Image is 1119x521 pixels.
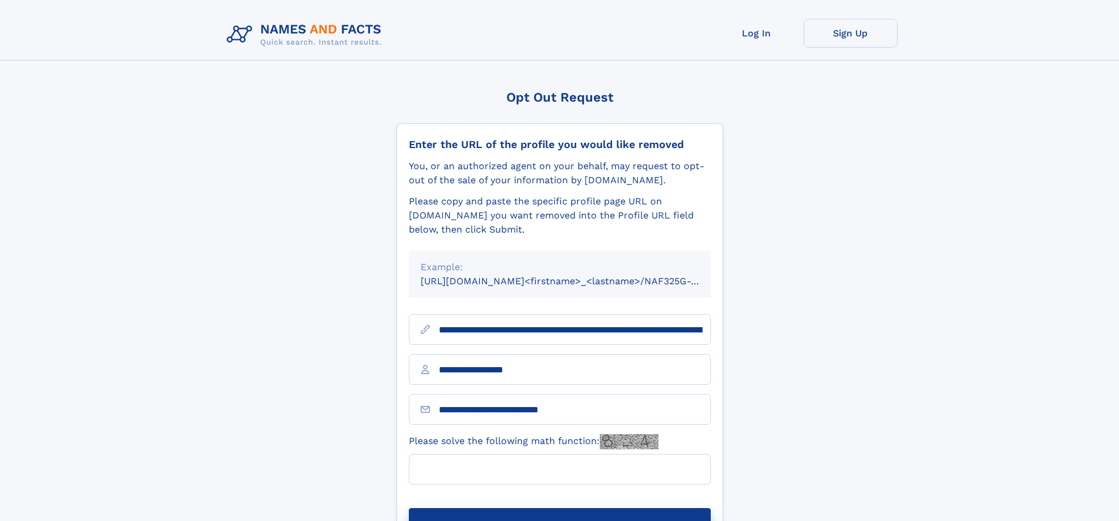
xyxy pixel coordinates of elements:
a: Sign Up [804,19,898,48]
img: Logo Names and Facts [222,19,391,51]
label: Please solve the following math function: [409,434,658,449]
div: You, or an authorized agent on your behalf, may request to opt-out of the sale of your informatio... [409,159,711,187]
div: Opt Out Request [396,90,723,105]
div: Enter the URL of the profile you would like removed [409,138,711,151]
small: [URL][DOMAIN_NAME]<firstname>_<lastname>/NAF325G-xxxxxxxx [421,275,733,287]
a: Log In [710,19,804,48]
div: Please copy and paste the specific profile page URL on [DOMAIN_NAME] you want removed into the Pr... [409,194,711,237]
div: Example: [421,260,699,274]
